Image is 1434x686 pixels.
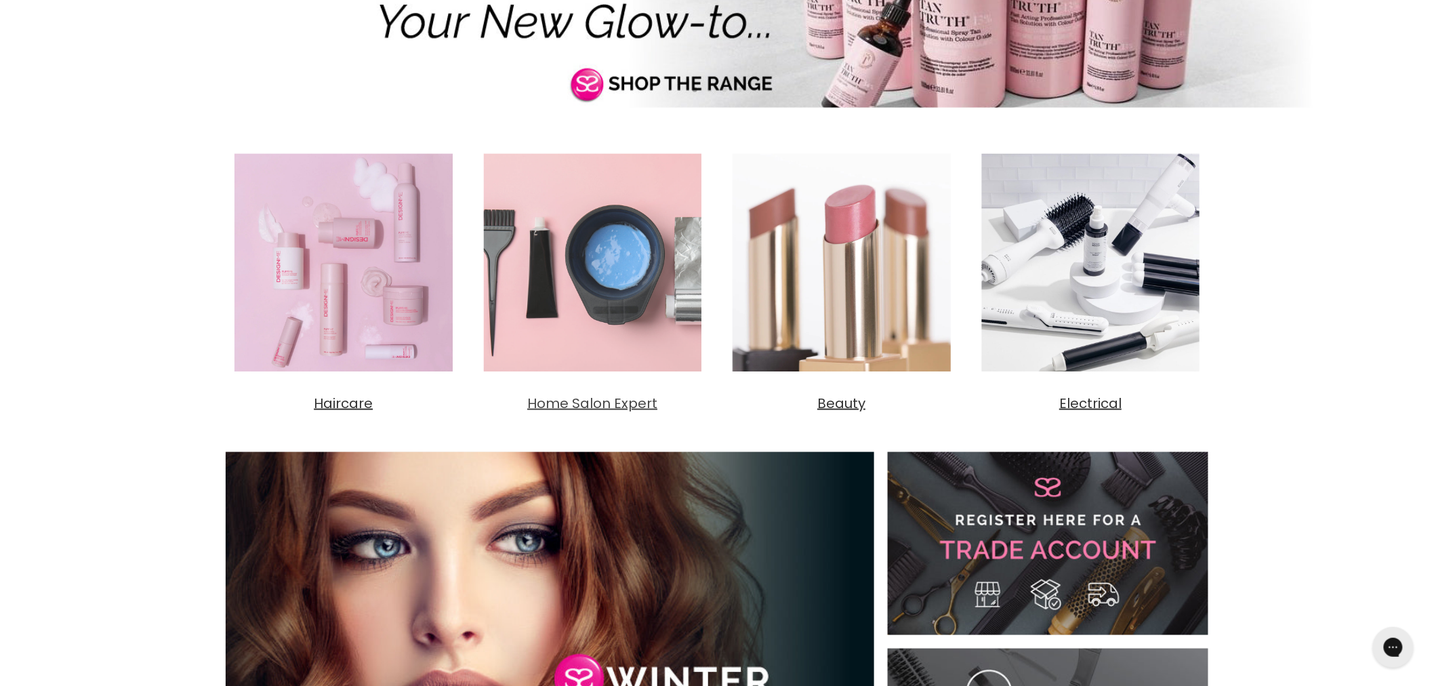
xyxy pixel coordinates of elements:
[973,145,1209,381] img: Electrical
[693,87,697,92] li: Page dot 1
[226,145,462,381] img: Haircare
[722,87,727,92] li: Page dot 3
[226,145,462,413] a: Haircare Haircare
[737,87,742,92] li: Page dot 4
[724,145,960,413] a: Beauty Beauty
[817,394,865,413] span: Beauty
[475,145,711,381] img: Home Salon Expert
[527,394,657,413] span: Home Salon Expert
[475,145,711,413] a: Home Salon Expert Home Salon Expert
[314,394,373,413] span: Haircare
[1059,394,1122,413] span: Electrical
[708,87,712,92] li: Page dot 2
[1366,622,1420,672] iframe: Gorgias live chat messenger
[973,145,1209,413] a: Electrical Electrical
[724,145,960,381] img: Beauty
